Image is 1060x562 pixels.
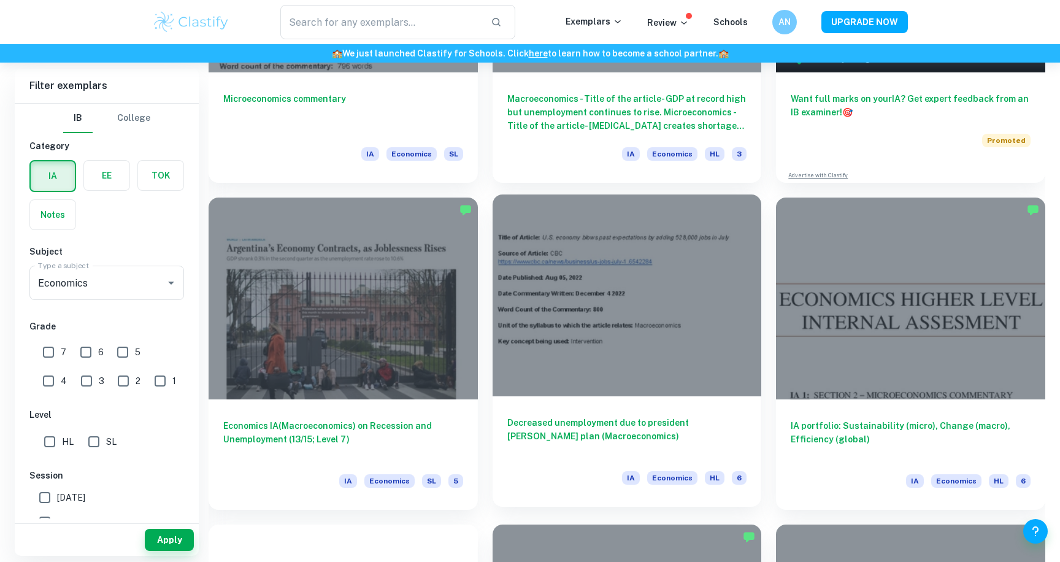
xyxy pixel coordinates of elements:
span: [DATE] [57,491,85,504]
button: AN [772,10,797,34]
span: 🏫 [332,48,342,58]
span: Economics [364,474,415,488]
span: SL [444,147,463,161]
h6: Level [29,408,184,422]
a: IA portfolio: Sustainability (micro), Change (macro), Efficiency (global)IAEconomicsHL6 [776,198,1045,510]
span: May 2025 [57,515,96,529]
h6: IA portfolio: Sustainability (micro), Change (macro), Efficiency (global) [791,419,1031,460]
span: 6 [1016,474,1031,488]
span: HL [705,147,724,161]
button: Notes [30,200,75,229]
h6: Category [29,139,184,153]
img: Marked [1027,204,1039,216]
h6: We just launched Clastify for Schools. Click to learn how to become a school partner. [2,47,1058,60]
button: Open [163,274,180,291]
img: Marked [459,204,472,216]
span: 🎯 [842,107,853,117]
a: Economics IA(Macroeconomics) on Recession and Unemployment (13/15; Level 7)IAEconomicsSL5 [209,198,478,510]
button: Apply [145,529,194,551]
button: EE [84,161,129,190]
div: Filter type choice [63,104,150,133]
a: Decreased unemployment due to president [PERSON_NAME] plan (Macroeconomics)IAEconomicsHL6 [493,198,762,510]
button: College [117,104,150,133]
button: Help and Feedback [1023,519,1048,544]
span: 4 [61,374,67,388]
span: 7 [61,345,66,359]
h6: Subject [29,245,184,258]
span: 1 [172,374,176,388]
h6: Microeconomics commentary [223,92,463,133]
span: IA [339,474,357,488]
span: 6 [98,345,104,359]
button: UPGRADE NOW [821,11,908,33]
button: IA [31,161,75,191]
a: here [529,48,548,58]
span: HL [62,435,74,448]
a: Schools [713,17,748,27]
span: 3 [732,147,747,161]
label: Type a subject [38,260,89,271]
h6: Want full marks on your IA ? Get expert feedback from an IB examiner! [791,92,1031,119]
span: 5 [135,345,140,359]
button: IB [63,104,93,133]
span: 🏫 [718,48,729,58]
span: IA [906,474,924,488]
button: TOK [138,161,183,190]
h6: Filter exemplars [15,69,199,103]
a: Advertise with Clastify [788,171,848,180]
span: 5 [448,474,463,488]
h6: Macroeconomics - Title of the article- GDP at record high but unemployment continues to rise. Mic... [507,92,747,133]
h6: Grade [29,320,184,333]
input: Search for any exemplars... [280,5,481,39]
span: Economics [647,147,697,161]
span: Economics [931,474,981,488]
span: SL [106,435,117,448]
span: 3 [99,374,104,388]
img: Marked [743,531,755,543]
span: SL [422,474,441,488]
h6: Economics IA(Macroeconomics) on Recession and Unemployment (13/15; Level 7) [223,419,463,460]
span: Promoted [982,134,1031,147]
span: Economics [386,147,437,161]
span: HL [989,474,1008,488]
span: IA [622,471,640,485]
span: HL [705,471,724,485]
span: 6 [732,471,747,485]
h6: Decreased unemployment due to president [PERSON_NAME] plan (Macroeconomics) [507,416,747,456]
span: IA [361,147,379,161]
img: Clastify logo [152,10,230,34]
h6: Session [29,469,184,482]
p: Exemplars [566,15,623,28]
span: IA [622,147,640,161]
h6: AN [778,15,792,29]
span: Economics [647,471,697,485]
p: Review [647,16,689,29]
span: 2 [136,374,140,388]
